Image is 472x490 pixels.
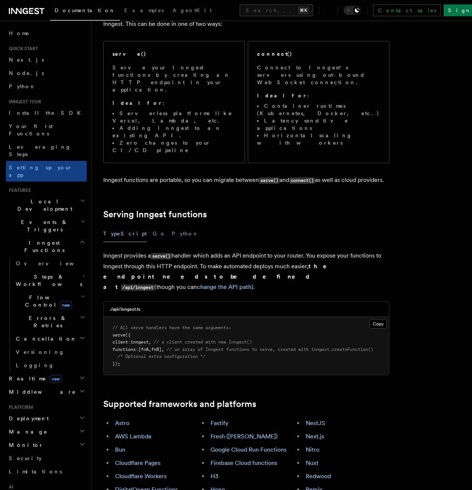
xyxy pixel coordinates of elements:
a: Install the SDK [6,106,87,120]
a: Python [6,80,87,93]
span: Your first Functions [9,123,53,137]
a: Serving Inngest functions [103,209,207,220]
a: Astro [115,420,129,427]
span: Logging [16,362,54,368]
span: Monitor [6,441,44,449]
a: Node.js [6,66,87,80]
a: H3 [211,473,218,480]
a: Cloudflare Pages [115,459,160,466]
span: Features [6,187,31,193]
strong: Ideal for [257,93,307,99]
a: Security [6,452,87,465]
p: Inngest functions are portable, so you can migrate between and as well as cloud providers. [103,175,389,186]
span: Examples [124,7,164,13]
a: Versioning [13,345,87,359]
span: Python [9,83,36,89]
span: Realtime [6,375,62,382]
p: Connect to Inngest's servers using out-bound WebSocket connection. [257,64,380,86]
button: Flow Controlnew [13,291,87,311]
span: Setting up your app [9,165,72,178]
span: Documentation [55,7,115,13]
a: Fastify [211,420,229,427]
span: Home [9,30,29,37]
span: Events & Triggers [6,218,80,233]
p: Inngest provides a handler which adds an API endpoint to your router. You expose your functions t... [103,251,389,293]
button: Inngest Functions [6,236,87,257]
span: Quick start [6,46,38,52]
a: Redwood [306,473,331,480]
button: Monitor [6,438,87,452]
span: inngest [131,339,149,345]
span: [fnA [138,347,149,352]
span: // All serve handlers have the same arguments: [112,325,231,330]
span: , [149,347,151,352]
span: Next.js [9,57,44,63]
button: Deployment [6,412,87,425]
a: NestJS [306,420,325,427]
span: Platform [6,404,33,410]
button: Python [172,225,199,242]
span: serve [112,332,125,338]
span: Security [9,455,42,461]
p: : [257,92,380,99]
a: Next.js [6,53,87,66]
a: Examples [120,2,168,20]
span: // a client created with new Inngest() [154,339,252,345]
button: TypeScript [103,225,147,242]
li: Horizontal scaling with workers [257,132,380,146]
span: Node.js [9,70,44,76]
kbd: ⌘K [298,7,309,14]
span: : [136,347,138,352]
code: serve() [151,253,171,259]
button: Realtimenew [6,372,87,385]
h2: serve() [112,50,146,58]
li: Latency sensitive applications [257,117,380,132]
button: Local Development [6,195,87,215]
button: Steps & Workflows [13,270,87,291]
span: , [149,339,151,345]
button: Copy [369,319,387,329]
span: Inngest Functions [6,239,80,254]
a: AgentKit [168,2,216,20]
a: serve()Serve your Inngest functions by creating an HTTP endpoint in your application.Ideal for:Se... [103,41,245,163]
h2: connect() [257,50,292,58]
a: Nuxt [306,459,319,466]
span: Limitations [9,469,62,475]
span: }); [112,361,120,366]
p: : [112,99,236,107]
span: , [162,347,164,352]
a: Documentation [50,2,120,21]
span: AI [6,484,14,490]
a: Supported frameworks and platforms [103,399,256,409]
a: Nitro [306,446,319,453]
a: Leveraging Steps [6,140,87,161]
a: Your first Functions [6,120,87,140]
a: Next.js [306,433,324,440]
li: Container runtimes (Kubernetes, Docker, etc.) [257,102,380,117]
span: Deployment [6,415,49,422]
span: AgentKit [173,7,212,13]
button: Go [153,225,166,242]
span: Middleware [6,388,76,396]
button: Errors & Retries [13,311,87,332]
h3: ./api/inngest.ts [110,306,140,312]
a: connect()Connect to Inngest's servers using out-bound WebSocket connection.Ideal for:Container ru... [248,41,389,163]
span: Overview [16,260,92,266]
strong: the endpoint needs to be defined at [103,263,337,290]
code: /api/inngest [121,284,155,291]
li: Serverless platforms like Vercel, Lambda, etc. [112,110,236,124]
li: Zero changes to your CI/CD pipeline [112,139,236,154]
a: Contact sales [373,4,441,16]
button: Events & Triggers [6,215,87,236]
a: Home [6,27,87,40]
span: ({ [125,332,131,338]
a: Overview [13,257,87,270]
span: fnB] [151,347,162,352]
span: Install the SDK [9,110,85,116]
span: /* Optional extra configuration */ [118,354,205,359]
span: Cancellation [13,335,77,342]
span: // an array of Inngest functions to serve, created with inngest.createFunction() [167,347,373,352]
span: client [112,339,128,345]
a: Cloudflare Workers [115,473,167,480]
code: connect() [289,177,315,184]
